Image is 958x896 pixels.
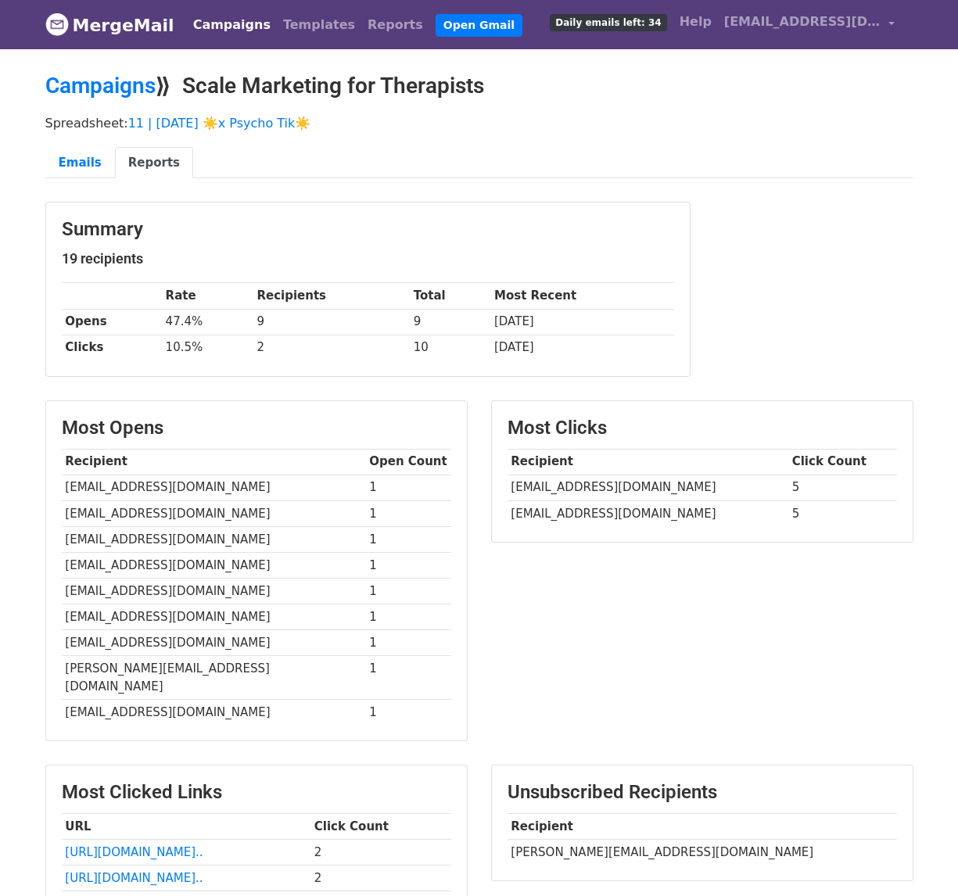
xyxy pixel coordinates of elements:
h3: Summary [62,218,674,241]
th: Recipients [253,283,410,309]
h3: Most Clicked Links [62,781,451,804]
span: Daily emails left: 34 [550,14,666,31]
th: Opens [62,309,162,335]
td: 1 [366,552,451,578]
td: [EMAIL_ADDRESS][DOMAIN_NAME] [62,579,366,604]
a: Reports [361,9,429,41]
a: Reports [115,147,193,179]
td: [EMAIL_ADDRESS][DOMAIN_NAME] [62,699,366,725]
a: Campaigns [187,9,277,41]
td: [DATE] [490,309,673,335]
td: [EMAIL_ADDRESS][DOMAIN_NAME] [62,604,366,630]
a: Help [673,6,718,38]
th: Click Count [788,449,897,475]
td: 47.4% [162,309,253,335]
p: Spreadsheet: [45,115,913,131]
td: [DATE] [490,335,673,360]
th: Click Count [310,813,451,839]
a: [EMAIL_ADDRESS][DOMAIN_NAME] [718,6,901,43]
td: 1 [366,500,451,526]
th: Recipient [508,449,788,475]
td: 9 [253,309,410,335]
h2: ⟫ Scale Marketing for Therapists [45,73,913,99]
a: [URL][DOMAIN_NAME].. [65,845,203,859]
td: 9 [410,309,490,335]
span: [EMAIL_ADDRESS][DOMAIN_NAME] [724,13,881,31]
td: 1 [366,475,451,500]
th: Most Recent [490,283,673,309]
td: [EMAIL_ADDRESS][DOMAIN_NAME] [508,475,788,500]
td: 1 [366,579,451,604]
th: Recipient [62,449,366,475]
a: Emails [45,147,115,179]
th: Total [410,283,490,309]
td: 1 [366,699,451,725]
h3: Most Clicks [508,417,897,439]
th: Recipient [508,813,897,839]
td: 5 [788,475,897,500]
h3: Most Opens [62,417,451,439]
a: Daily emails left: 34 [544,6,673,38]
td: 1 [366,604,451,630]
td: [EMAIL_ADDRESS][DOMAIN_NAME] [62,552,366,578]
h3: Unsubscribed Recipients [508,781,897,804]
th: Clicks [62,335,162,360]
h5: 19 recipients [62,250,674,267]
td: [EMAIL_ADDRESS][DOMAIN_NAME] [62,500,366,526]
a: 11 | [DATE] ☀️x Psycho Tik☀️ [128,116,311,131]
td: 10.5% [162,335,253,360]
th: Rate [162,283,253,309]
td: [EMAIL_ADDRESS][DOMAIN_NAME] [508,500,788,526]
td: 2 [310,865,451,891]
td: 5 [788,500,897,526]
td: 1 [366,656,451,700]
td: 10 [410,335,490,360]
th: URL [62,813,310,839]
a: Campaigns [45,73,156,99]
td: [PERSON_NAME][EMAIL_ADDRESS][DOMAIN_NAME] [508,839,897,865]
img: MergeMail logo [45,13,69,36]
td: [EMAIL_ADDRESS][DOMAIN_NAME] [62,475,366,500]
td: 2 [253,335,410,360]
a: Templates [277,9,361,41]
td: [PERSON_NAME][EMAIL_ADDRESS][DOMAIN_NAME] [62,656,366,700]
td: 1 [366,526,451,552]
td: [EMAIL_ADDRESS][DOMAIN_NAME] [62,630,366,656]
td: 1 [366,630,451,656]
a: [URL][DOMAIN_NAME].. [65,871,203,885]
a: MergeMail [45,9,174,41]
td: [EMAIL_ADDRESS][DOMAIN_NAME] [62,526,366,552]
td: 2 [310,839,451,865]
a: Open Gmail [436,14,522,37]
th: Open Count [366,449,451,475]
